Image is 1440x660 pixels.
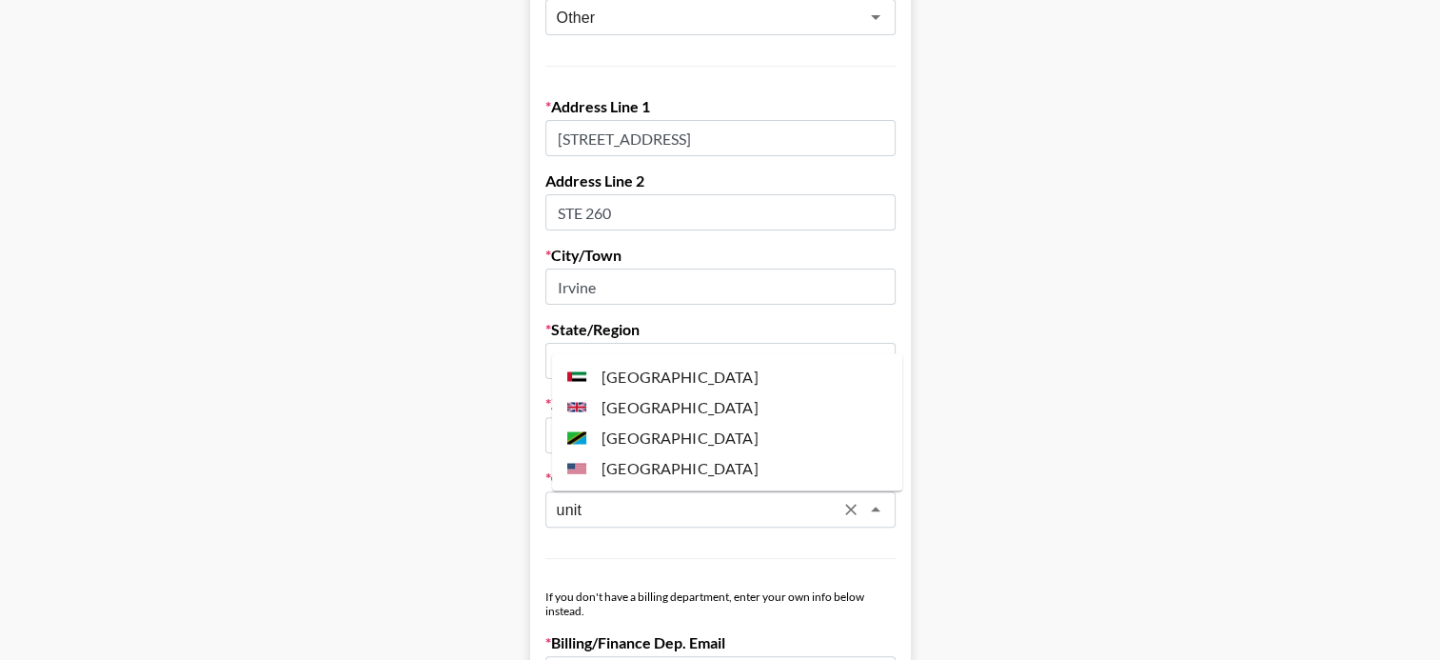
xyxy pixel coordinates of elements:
label: Address Line 1 [545,97,896,116]
li: [GEOGRAPHIC_DATA] [552,422,902,452]
div: If you don't have a billing department, enter your own info below instead. [545,590,896,618]
label: City/Town [545,246,896,265]
button: Clear [838,496,864,523]
button: Open [862,4,889,30]
label: State/Region [545,320,896,339]
label: Country [545,469,896,488]
li: [GEOGRAPHIC_DATA] [552,452,902,483]
li: [GEOGRAPHIC_DATA] [552,361,902,391]
li: [GEOGRAPHIC_DATA] [552,391,902,422]
button: Close [862,496,889,523]
label: Zip/Postal Code [545,394,896,413]
label: Address Line 2 [545,171,896,190]
label: Billing/Finance Dep. Email [545,633,896,652]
